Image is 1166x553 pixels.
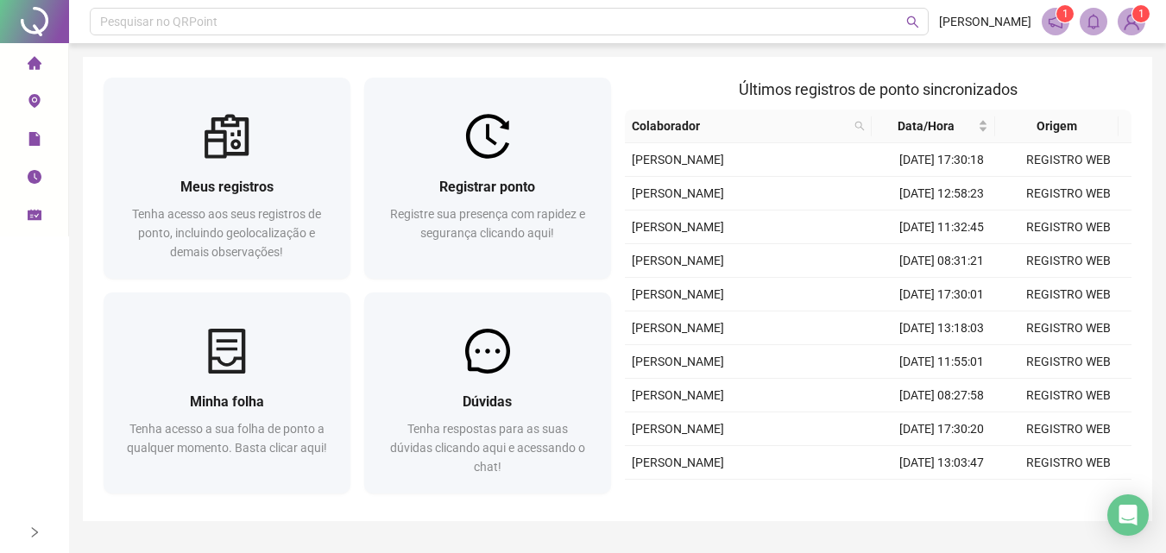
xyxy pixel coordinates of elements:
td: [DATE] 08:27:58 [878,379,1005,412]
td: [DATE] 17:30:01 [878,278,1005,311]
span: 1 [1138,8,1144,20]
span: Minha folha [190,393,264,410]
th: Data/Hora [872,110,995,143]
sup: 1 [1056,5,1074,22]
td: REGISTRO WEB [1005,211,1131,244]
span: [PERSON_NAME] [632,287,724,301]
span: [PERSON_NAME] [632,220,724,234]
td: REGISTRO WEB [1005,379,1131,412]
td: REGISTRO WEB [1005,412,1131,446]
td: REGISTRO WEB [1005,177,1131,211]
span: right [28,526,41,538]
td: [DATE] 17:30:18 [878,143,1005,177]
span: Meus registros [180,179,274,195]
span: Colaborador [632,116,848,135]
a: Minha folhaTenha acesso a sua folha de ponto a qualquer momento. Basta clicar aqui! [104,292,350,493]
span: search [854,121,865,131]
span: [PERSON_NAME] [632,153,724,167]
span: [PERSON_NAME] [632,321,724,335]
td: REGISTRO WEB [1005,143,1131,177]
span: [PERSON_NAME] [632,355,724,368]
span: Data/Hora [879,116,974,135]
img: 1365 [1119,9,1144,35]
td: REGISTRO WEB [1005,278,1131,311]
span: [PERSON_NAME] [632,422,724,436]
td: REGISTRO WEB [1005,446,1131,480]
span: search [906,16,919,28]
span: [PERSON_NAME] [632,186,724,200]
sup: Atualize o seu contato no menu Meus Dados [1132,5,1150,22]
td: [DATE] 12:58:23 [878,177,1005,211]
a: Registrar pontoRegistre sua presença com rapidez e segurança clicando aqui! [364,78,611,279]
span: Tenha acesso aos seus registros de ponto, incluindo geolocalização e demais observações! [132,207,321,259]
span: search [851,113,868,139]
span: clock-circle [28,162,41,197]
span: [PERSON_NAME] [632,456,724,469]
a: Meus registrosTenha acesso aos seus registros de ponto, incluindo geolocalização e demais observa... [104,78,350,279]
th: Origem [995,110,1119,143]
td: [DATE] 11:50:04 [878,480,1005,513]
a: DúvidasTenha respostas para as suas dúvidas clicando aqui e acessando o chat! [364,292,611,493]
span: Dúvidas [463,393,512,410]
span: Tenha acesso a sua folha de ponto a qualquer momento. Basta clicar aqui! [127,422,327,455]
span: notification [1048,14,1063,29]
span: bell [1086,14,1101,29]
span: [PERSON_NAME] [632,388,724,402]
td: REGISTRO WEB [1005,480,1131,513]
span: Registrar ponto [439,179,535,195]
td: REGISTRO WEB [1005,244,1131,278]
span: Tenha respostas para as suas dúvidas clicando aqui e acessando o chat! [390,422,585,474]
span: Últimos registros de ponto sincronizados [739,80,1018,98]
td: [DATE] 11:55:01 [878,345,1005,379]
span: [PERSON_NAME] [632,254,724,267]
td: [DATE] 11:32:45 [878,211,1005,244]
span: schedule [28,200,41,235]
span: 1 [1062,8,1068,20]
td: REGISTRO WEB [1005,311,1131,345]
td: [DATE] 08:31:21 [878,244,1005,278]
span: Registre sua presença com rapidez e segurança clicando aqui! [390,207,585,240]
td: [DATE] 13:03:47 [878,446,1005,480]
td: [DATE] 13:18:03 [878,311,1005,345]
td: [DATE] 17:30:20 [878,412,1005,446]
span: home [28,48,41,83]
span: file [28,124,41,159]
span: [PERSON_NAME] [939,12,1031,31]
td: REGISTRO WEB [1005,345,1131,379]
span: environment [28,86,41,121]
div: Open Intercom Messenger [1107,494,1149,536]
